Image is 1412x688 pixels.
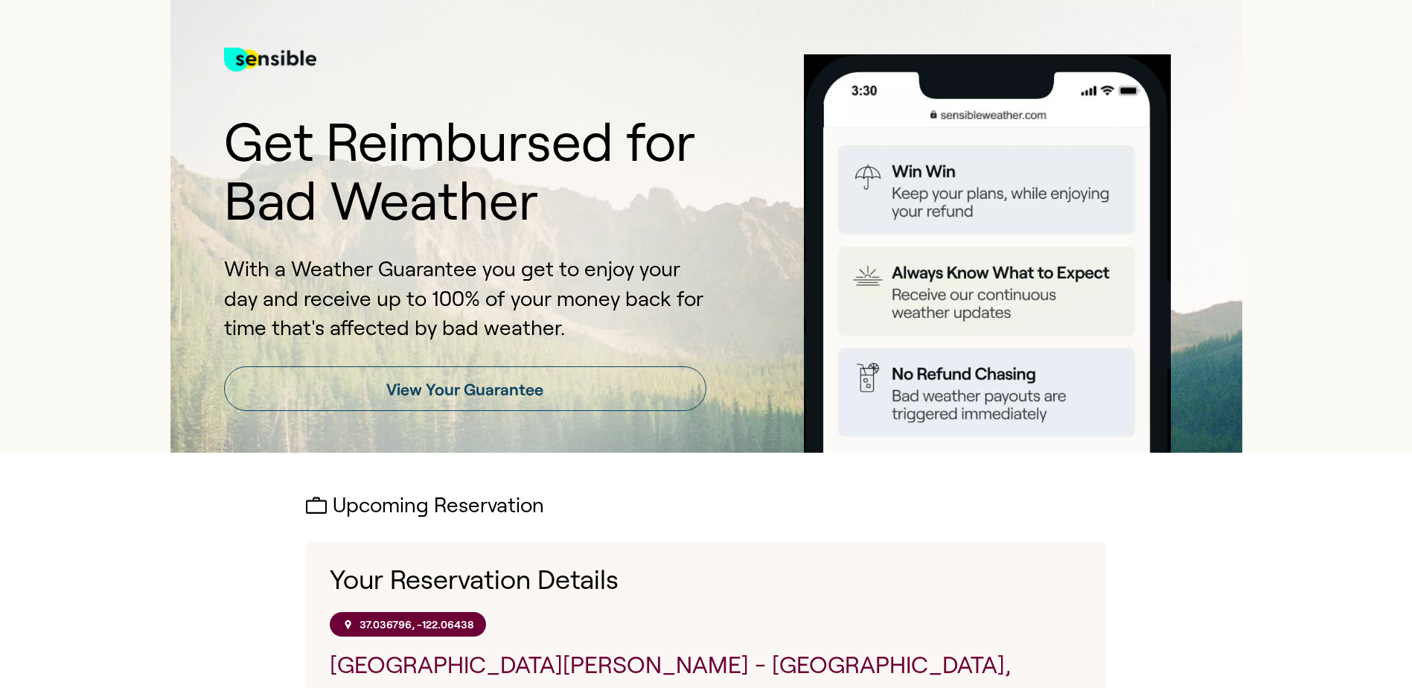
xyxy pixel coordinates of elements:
p: 37.036796, -122.06438 [360,618,474,631]
h2: Upcoming Reservation [306,494,1107,517]
img: test for bg [224,30,316,89]
h1: Get Reimbursed for Bad Weather [224,113,706,231]
a: View Your Guarantee [224,366,706,411]
h1: Your Reservation Details [330,565,1083,595]
p: With a Weather Guarantee you get to enjoy your day and receive up to 100% of your money back for ... [224,255,706,343]
img: Product box [787,54,1189,453]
